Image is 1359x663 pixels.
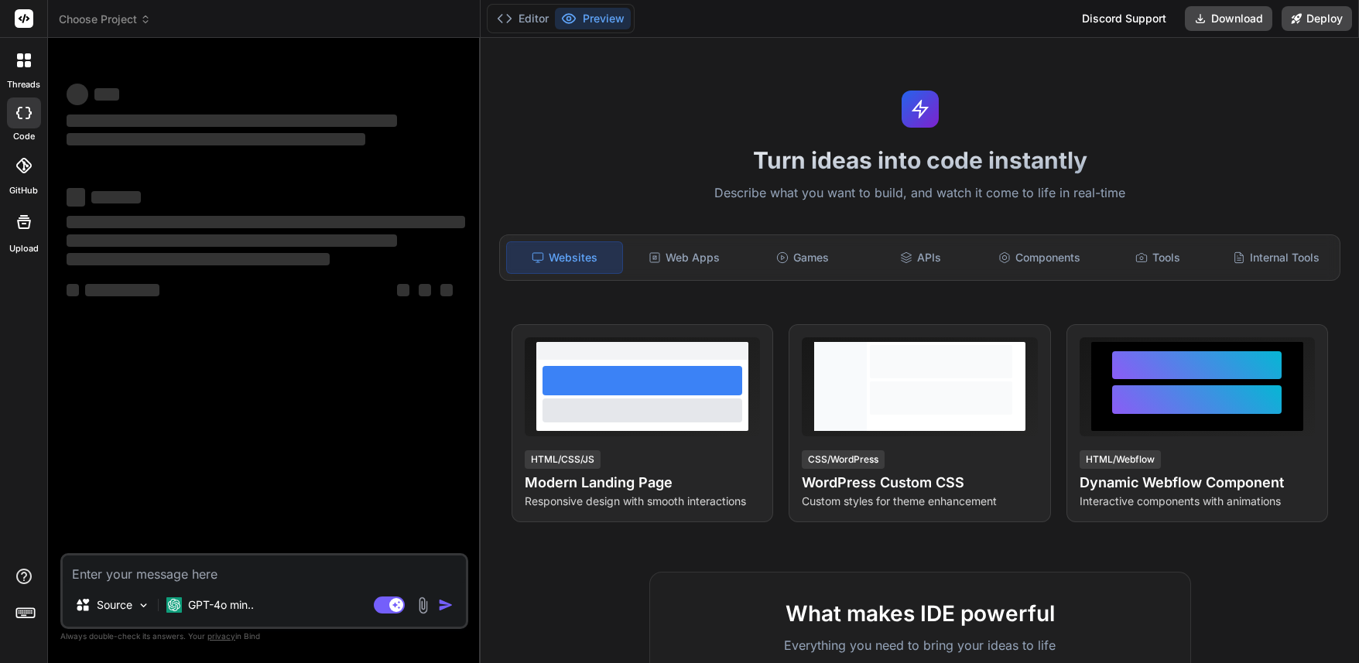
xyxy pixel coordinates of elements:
span: ‌ [67,253,330,265]
p: GPT-4o min.. [188,597,254,613]
span: ‌ [67,284,79,296]
span: ‌ [67,84,88,105]
span: ‌ [67,234,397,247]
p: Always double-check its answers. Your in Bind [60,629,468,644]
span: ‌ [67,216,465,228]
label: GitHub [9,184,38,197]
div: HTML/CSS/JS [525,450,601,469]
button: Preview [555,8,631,29]
h4: WordPress Custom CSS [802,472,1037,494]
p: Describe what you want to build, and watch it come to life in real-time [490,183,1350,203]
span: ‌ [440,284,453,296]
span: Choose Project [59,12,151,27]
label: threads [7,78,40,91]
h4: Modern Landing Page [525,472,760,494]
img: Pick Models [137,599,150,612]
label: code [13,130,35,143]
button: Editor [491,8,555,29]
div: Web Apps [626,241,741,274]
button: Deploy [1282,6,1352,31]
img: attachment [414,596,432,614]
span: ‌ [67,133,365,145]
p: Interactive components with animations [1080,494,1315,509]
span: ‌ [91,191,141,203]
div: Components [981,241,1097,274]
img: GPT-4o mini [166,597,182,613]
span: ‌ [397,284,409,296]
h4: Dynamic Webflow Component [1080,472,1315,494]
label: Upload [9,242,39,255]
h1: Turn ideas into code instantly [490,146,1350,174]
span: ‌ [419,284,431,296]
span: ‌ [67,188,85,207]
h2: What makes IDE powerful [675,597,1166,630]
span: ‌ [94,88,119,101]
img: icon [438,597,454,613]
p: Source [97,597,132,613]
p: Everything you need to bring your ideas to life [675,636,1166,654]
p: Responsive design with smooth interactions [525,494,760,509]
div: CSS/WordPress [802,450,885,469]
span: ‌ [67,114,397,127]
div: HTML/Webflow [1080,450,1161,469]
button: Download [1185,6,1272,31]
div: Websites [506,241,623,274]
span: privacy [207,631,235,641]
div: Games [745,241,860,274]
div: Internal Tools [1218,241,1333,274]
div: Tools [1100,241,1215,274]
span: ‌ [85,284,159,296]
p: Custom styles for theme enhancement [802,494,1037,509]
div: APIs [863,241,978,274]
div: Discord Support [1073,6,1176,31]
